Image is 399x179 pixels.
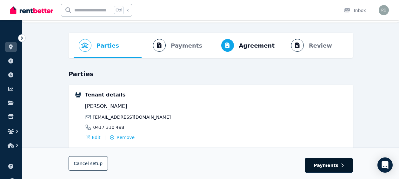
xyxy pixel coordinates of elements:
[85,134,101,141] button: Edit
[10,5,53,15] img: RentBetter
[305,158,353,173] button: Payments
[69,70,353,78] h3: Parties
[85,91,347,99] h5: Tenant details
[280,33,337,58] button: Review
[93,124,124,130] span: 0417 310 498
[126,8,129,13] span: k
[93,114,171,120] span: [EMAIL_ADDRESS][DOMAIN_NAME]
[85,103,214,110] span: [PERSON_NAME]
[210,33,280,58] button: Agreement
[309,41,332,50] span: Review
[74,161,103,166] span: Cancel
[90,160,103,167] span: setup
[110,134,135,141] button: Remove
[92,134,101,141] span: Edit
[69,156,108,171] button: Cancelsetup
[314,162,338,169] span: Payments
[116,134,135,141] span: Remove
[344,7,366,14] div: Inbox
[239,41,275,50] span: Agreement
[379,5,389,15] img: Robert Ball
[69,33,353,58] nav: Progress
[104,134,106,141] span: |
[377,157,393,173] div: Open Intercom Messenger
[114,6,124,14] span: Ctrl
